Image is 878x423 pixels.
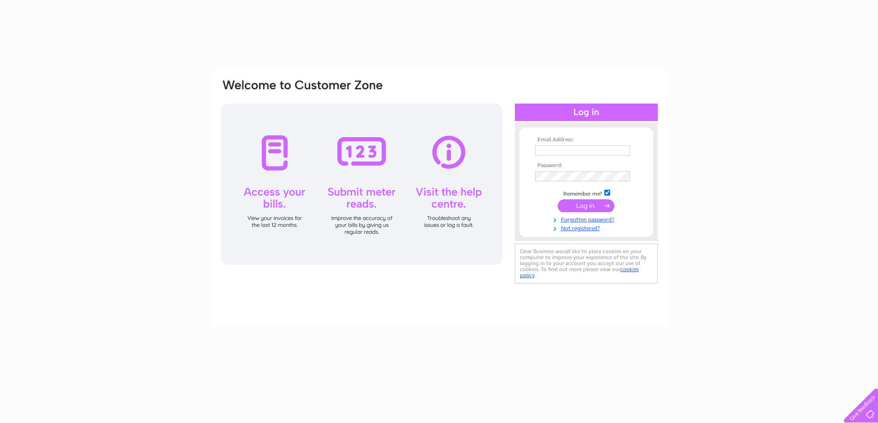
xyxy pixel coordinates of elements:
[533,137,640,143] th: Email Address:
[533,162,640,169] th: Password:
[520,266,639,278] a: cookies policy
[515,243,658,284] div: Clear Business would like to place cookies on your computer to improve your experience of the sit...
[535,214,640,223] a: Forgotten password?
[535,223,640,232] a: Not registered?
[558,199,614,212] input: Submit
[533,188,640,197] td: Remember me?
